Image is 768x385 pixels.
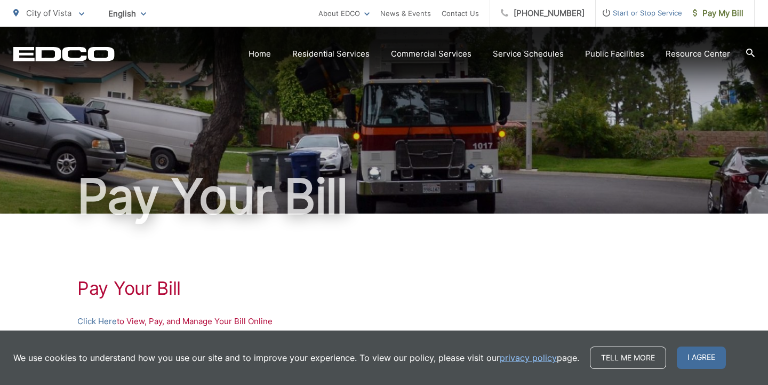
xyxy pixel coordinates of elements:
a: privacy policy [500,351,557,364]
p: We use cookies to understand how you use our site and to improve your experience. To view our pol... [13,351,579,364]
a: Service Schedules [493,48,564,60]
a: Residential Services [292,48,370,60]
a: Click Here [77,315,117,328]
span: Pay My Bill [693,7,743,20]
a: News & Events [380,7,431,20]
a: Contact Us [442,7,479,20]
a: Commercial Services [391,48,471,60]
a: Resource Center [666,48,730,60]
h1: Pay Your Bill [77,278,691,299]
a: About EDCO [318,7,370,20]
a: Home [249,48,271,60]
a: Tell me more [590,347,666,369]
h1: Pay Your Bill [13,170,755,223]
span: I agree [677,347,726,369]
p: to View, Pay, and Manage Your Bill Online [77,315,691,328]
span: City of Vista [26,8,71,18]
span: English [100,4,154,23]
a: EDCD logo. Return to the homepage. [13,46,115,61]
a: Public Facilities [585,48,644,60]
